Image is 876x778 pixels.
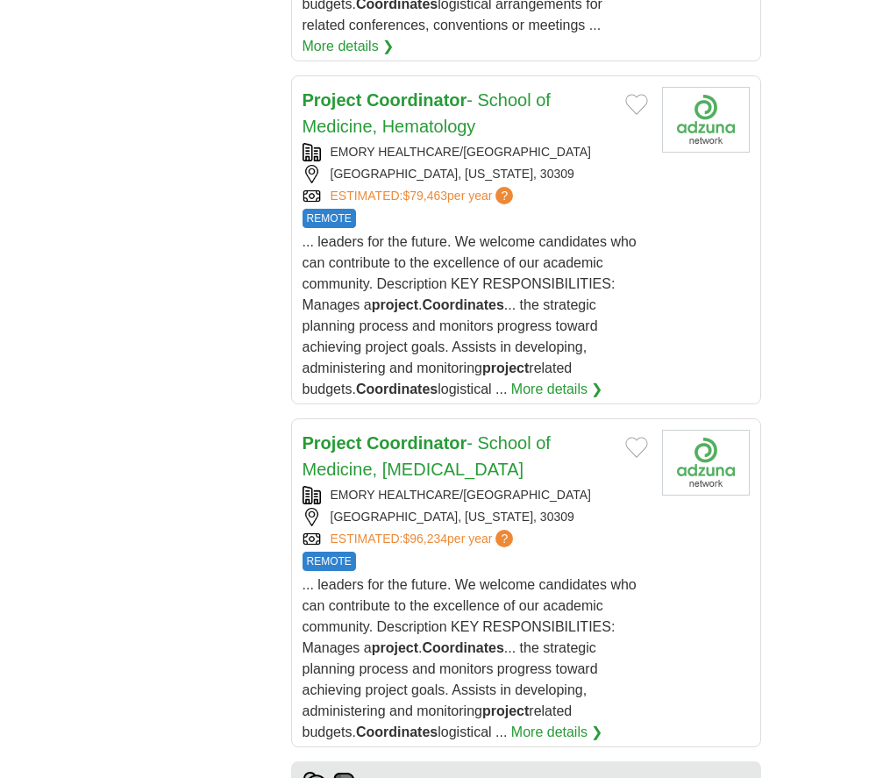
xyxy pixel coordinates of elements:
span: $96,234 [402,532,447,546]
img: Company logo [662,87,750,153]
strong: project [372,297,418,312]
a: More details ❯ [511,379,603,400]
a: Project Coordinator- School of Medicine, [MEDICAL_DATA] [303,433,551,479]
a: More details ❯ [511,722,603,743]
strong: project [482,703,529,718]
span: REMOTE [303,209,356,228]
strong: Coordinator [367,90,466,110]
span: ? [495,187,513,204]
strong: Coordinates [356,382,438,396]
div: EMORY HEALTHCARE/[GEOGRAPHIC_DATA] [303,143,648,161]
a: ESTIMATED:$96,234per year? [331,530,517,548]
strong: Coordinates [422,297,503,312]
button: Add to favorite jobs [625,437,648,458]
strong: Coordinator [367,433,466,453]
div: [GEOGRAPHIC_DATA], [US_STATE], 30309 [303,508,648,526]
div: [GEOGRAPHIC_DATA], [US_STATE], 30309 [303,165,648,183]
span: ? [495,530,513,547]
strong: Coordinates [356,724,438,739]
a: ESTIMATED:$79,463per year? [331,187,517,205]
div: EMORY HEALTHCARE/[GEOGRAPHIC_DATA] [303,486,648,504]
strong: Project [303,90,362,110]
span: $79,463 [402,189,447,203]
strong: Project [303,433,362,453]
span: ... leaders for the future. We welcome candidates who can contribute to the excellence of our aca... [303,577,637,739]
strong: Coordinates [422,640,503,655]
a: More details ❯ [303,36,395,57]
span: REMOTE [303,552,356,571]
img: Company logo [662,430,750,496]
strong: project [482,360,529,375]
a: Project Coordinator- School of Medicine, Hematology [303,90,551,136]
span: ... leaders for the future. We welcome candidates who can contribute to the excellence of our aca... [303,234,637,396]
button: Add to favorite jobs [625,94,648,115]
strong: project [372,640,418,655]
